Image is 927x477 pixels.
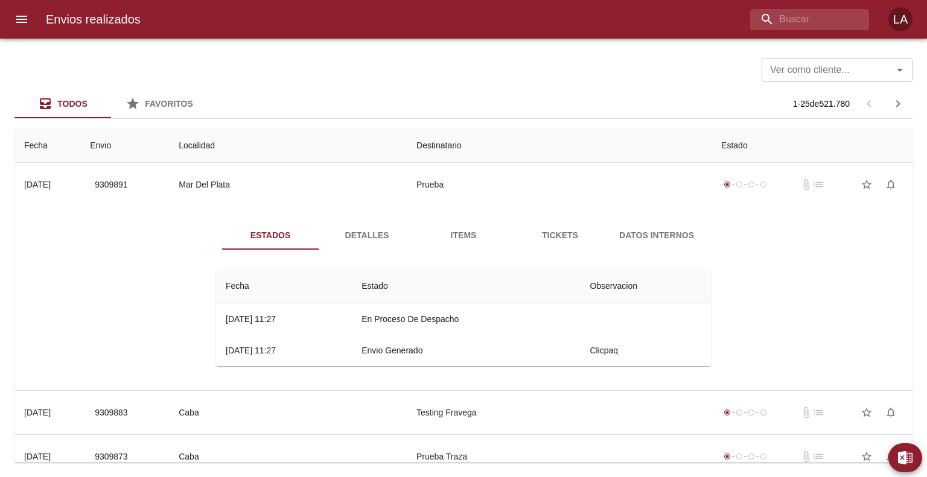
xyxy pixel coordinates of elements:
[216,269,352,303] th: Fecha
[721,406,769,419] div: Generado
[855,98,884,108] span: Pagina anterior
[14,128,80,163] th: Fecha
[721,178,769,191] div: Generado
[888,7,913,31] div: Abrir información de usuario
[736,453,743,460] span: radio_button_unchecked
[169,163,407,206] td: Mar Del Plata
[352,335,580,366] td: Envio Generado
[884,89,913,118] span: Pagina siguiente
[95,177,128,192] span: 9309891
[169,128,407,163] th: Localidad
[352,303,580,335] td: En Proceso De Despacho
[226,314,276,324] div: [DATE] 11:27
[407,163,712,206] td: Prueba
[879,400,903,425] button: Activar notificaciones
[888,443,922,472] button: Exportar Excel
[229,228,311,243] span: Estados
[95,449,128,464] span: 9309873
[724,453,731,460] span: radio_button_checked
[861,450,873,463] span: star_border
[861,406,873,419] span: star_border
[407,128,712,163] th: Destinatario
[57,99,88,109] span: Todos
[760,409,767,416] span: radio_button_unchecked
[879,172,903,197] button: Activar notificaciones
[812,178,824,191] span: No tiene pedido asociado
[793,98,850,110] p: 1 - 25 de 521.780
[736,409,743,416] span: radio_button_unchecked
[724,409,731,416] span: radio_button_checked
[861,178,873,191] span: star_border
[24,408,51,417] div: [DATE]
[145,99,193,109] span: Favoritos
[24,452,51,461] div: [DATE]
[760,453,767,460] span: radio_button_unchecked
[222,221,705,250] div: Tabs detalle de guia
[812,406,824,419] span: No tiene pedido asociado
[800,178,812,191] span: No tiene documentos adjuntos
[885,178,897,191] span: notifications_none
[760,181,767,188] span: radio_button_unchecked
[748,409,755,416] span: radio_button_unchecked
[46,10,141,29] h6: Envios realizados
[352,269,580,303] th: Estado
[855,444,879,469] button: Agregar a favoritos
[885,406,897,419] span: notifications_none
[879,444,903,469] button: Activar notificaciones
[90,402,133,424] button: 9309883
[855,172,879,197] button: Agregar a favoritos
[326,228,408,243] span: Detalles
[748,453,755,460] span: radio_button_unchecked
[24,180,51,189] div: [DATE]
[407,391,712,434] td: Testing Fravega
[95,405,128,420] span: 9309883
[748,181,755,188] span: radio_button_unchecked
[226,346,276,355] div: [DATE] 11:27
[724,181,731,188] span: radio_button_checked
[14,89,208,118] div: Tabs Envios
[891,62,908,78] button: Abrir
[855,400,879,425] button: Agregar a favoritos
[7,5,36,34] button: menu
[519,228,601,243] span: Tickets
[885,450,897,463] span: notifications_none
[90,174,133,196] button: 9309891
[800,406,812,419] span: No tiene documentos adjuntos
[800,450,812,463] span: attach_file
[750,9,849,30] input: buscar
[580,269,711,303] th: Observacion
[80,128,169,163] th: Envio
[812,450,824,463] span: No tiene pedido asociado
[712,128,913,163] th: Estado
[721,450,769,463] div: Generado
[216,269,711,366] table: Tabla de seguimiento
[888,7,913,31] div: LA
[169,391,407,434] td: Caba
[616,228,698,243] span: Datos Internos
[90,446,133,468] button: 9309873
[736,181,743,188] span: radio_button_unchecked
[422,228,505,243] span: Items
[580,335,711,366] td: Clicpaq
